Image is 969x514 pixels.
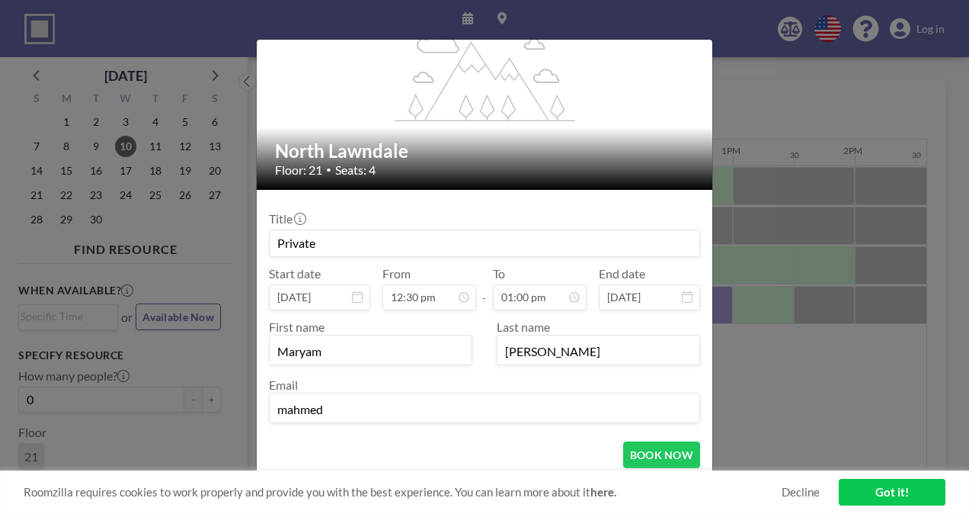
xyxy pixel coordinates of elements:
label: To [493,266,505,281]
label: From [382,266,411,281]
input: Email [270,397,699,422]
span: - [482,271,487,305]
span: Roomzilla requires cookies to work properly and provide you with the best experience. You can lea... [24,485,782,500]
label: End date [599,266,645,281]
input: Guest reservation [270,230,699,256]
a: here. [590,485,616,499]
label: Title [269,211,305,226]
label: Email [269,377,298,392]
span: Seats: 4 [335,162,376,178]
span: • [326,164,331,175]
label: Start date [269,266,321,281]
g: flex-grow: 1.2; [395,29,575,120]
input: Last name [497,339,699,365]
label: First name [269,320,325,334]
input: First name [270,339,472,365]
a: Got it! [839,479,945,506]
label: Last name [497,320,550,334]
h2: North Lawndale [275,140,696,162]
span: Floor: 21 [275,162,322,178]
button: BOOK NOW [623,442,700,468]
a: Decline [782,485,820,500]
